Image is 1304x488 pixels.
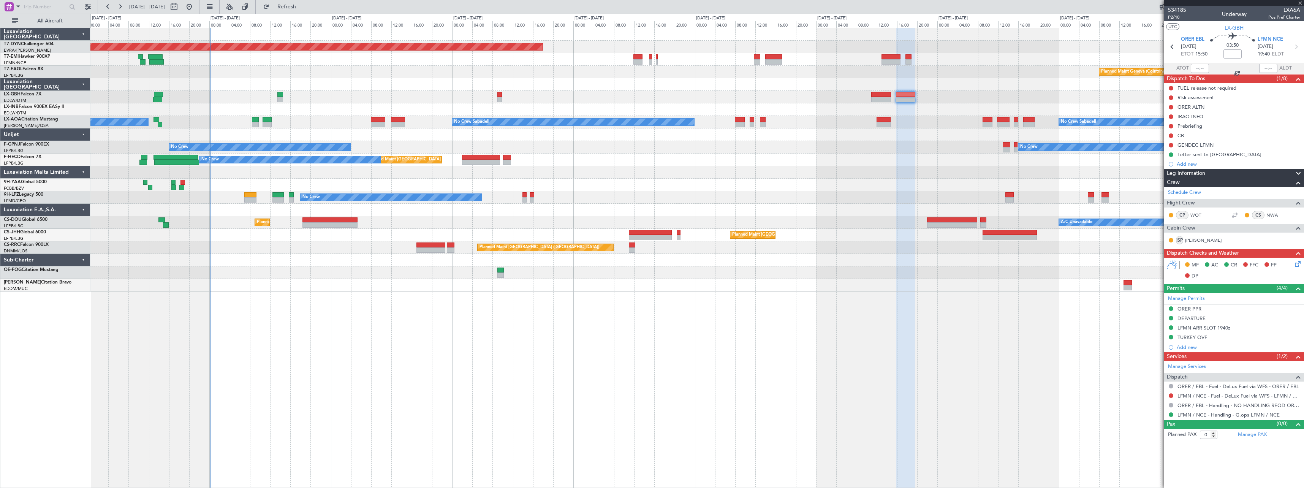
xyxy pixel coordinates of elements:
div: 00:00 [695,21,715,28]
a: Manage Permits [1168,295,1205,303]
div: 16:00 [1018,21,1038,28]
div: 04:00 [836,21,856,28]
span: Flight Crew [1167,199,1195,208]
div: 20:00 [432,21,452,28]
div: 04:00 [715,21,735,28]
span: 03:50 [1226,42,1239,49]
div: 08:00 [978,21,998,28]
div: 04:00 [230,21,250,28]
a: LFPB/LBG [4,73,24,78]
a: LFMD/CEQ [4,198,26,204]
div: 12:00 [391,21,411,28]
div: DEPARTURE [1177,315,1206,322]
div: 04:00 [351,21,371,28]
div: ISP [1176,236,1183,244]
a: EDLW/DTM [4,110,26,116]
a: CS-DOUGlobal 6500 [4,217,47,222]
button: UTC [1166,23,1179,30]
a: LX-GBHFalcon 7X [4,92,41,97]
a: LX-AOACitation Mustang [4,117,58,122]
div: 20:00 [310,21,331,28]
div: No Crew Sabadell [1061,116,1096,128]
span: F-GPNJ [4,142,20,147]
span: ETOT [1181,51,1193,58]
div: 20:00 [917,21,937,28]
span: Cabin Crew [1167,224,1195,233]
div: No Crew [201,154,219,165]
span: Dispatch [1167,373,1188,382]
div: Planned Maint [GEOGRAPHIC_DATA] ([GEOGRAPHIC_DATA]) [480,242,599,253]
div: Add new [1177,161,1300,167]
span: FFC [1250,261,1258,269]
div: Planned Maint [GEOGRAPHIC_DATA] ([GEOGRAPHIC_DATA]) [257,217,377,228]
span: Refresh [271,4,303,10]
span: LFMN NCE [1258,36,1283,43]
div: 00:00 [209,21,229,28]
div: 04:00 [108,21,128,28]
span: T7-EMI [4,54,19,59]
a: [PERSON_NAME]/QSA [4,123,49,128]
div: 04:00 [1079,21,1099,28]
a: Manage PAX [1238,431,1267,439]
div: 16:00 [776,21,796,28]
div: A/C Unavailable [1061,217,1092,228]
div: 00:00 [88,21,108,28]
a: OE-FOGCitation Mustang [4,268,59,272]
span: ORER EBL [1181,36,1204,43]
a: F-HECDFalcon 7X [4,155,41,159]
span: LX-GBH [1225,24,1244,32]
a: LFMN / NCE - Fuel - DeLux Fuel via WFS - LFMN / NCE [1177,393,1300,399]
div: Letter sent to [GEOGRAPHIC_DATA] [1177,151,1261,158]
div: 20:00 [1160,21,1180,28]
span: T7-DYN [4,42,21,46]
span: Crew [1167,178,1180,187]
div: 04:00 [958,21,978,28]
div: [DATE] - [DATE] [1060,15,1089,22]
span: (1/2) [1277,352,1288,360]
div: 20:00 [553,21,573,28]
span: 9H-YAA [4,180,21,184]
div: TURKEY OVF [1177,334,1207,341]
label: Planned PAX [1168,431,1196,439]
div: 12:00 [998,21,1018,28]
span: LXA6A [1268,6,1300,14]
span: DP [1192,273,1198,280]
a: DNMM/LOS [4,248,27,254]
a: Schedule Crew [1168,189,1201,196]
span: 534185 [1168,6,1186,14]
div: [DATE] - [DATE] [938,15,968,22]
div: [DATE] - [DATE] [332,15,361,22]
a: 9H-LPZLegacy 500 [4,192,43,197]
div: Prebriefing [1177,123,1202,129]
div: [DATE] - [DATE] [92,15,121,22]
span: ALDT [1279,65,1292,72]
a: CS-RRCFalcon 900LX [4,242,49,247]
div: 20:00 [189,21,209,28]
span: All Aircraft [20,18,80,24]
span: LX-AOA [4,117,21,122]
div: 12:00 [513,21,533,28]
span: [DATE] [1258,43,1273,51]
div: 00:00 [816,21,836,28]
div: 20:00 [675,21,695,28]
span: Services [1167,352,1187,361]
a: LFPB/LBG [4,223,24,229]
input: Trip Number [23,1,67,13]
span: LX-INB [4,105,19,109]
div: 00:00 [1059,21,1079,28]
a: T7-EMIHawker 900XP [4,54,50,59]
a: CS-JHHGlobal 6000 [4,230,46,234]
div: 20:00 [1039,21,1059,28]
div: 16:00 [533,21,553,28]
div: 08:00 [857,21,877,28]
div: 16:00 [290,21,310,28]
a: NWA [1266,212,1283,219]
span: MF [1192,261,1199,269]
div: [DATE] - [DATE] [210,15,240,22]
a: ORER / EBL - Fuel - DeLux Fuel via WFS - ORER / EBL [1177,383,1299,390]
div: 08:00 [250,21,270,28]
div: 16:00 [169,21,189,28]
div: CP [1176,211,1188,219]
span: CS-DOU [4,217,22,222]
a: [PERSON_NAME]Citation Bravo [4,280,71,285]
